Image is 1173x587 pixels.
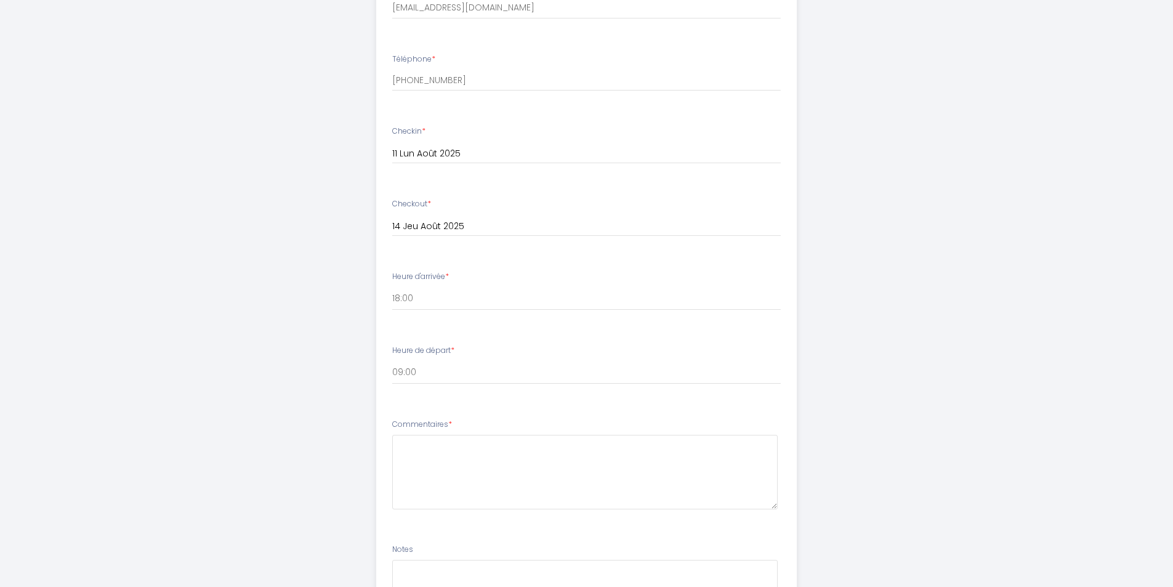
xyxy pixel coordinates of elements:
[392,198,431,210] label: Checkout
[392,126,425,137] label: Checkin
[392,544,413,556] label: Notes
[392,419,452,431] label: Commentaires
[392,345,454,357] label: Heure de départ
[392,271,449,283] label: Heure d'arrivée
[392,54,435,65] label: Téléphone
